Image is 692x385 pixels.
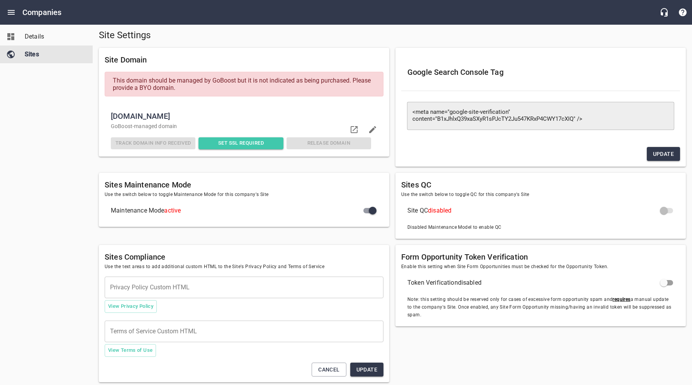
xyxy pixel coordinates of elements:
[202,139,280,148] span: Set SSL Required
[105,300,157,313] button: View Privacy Policy
[407,66,674,78] h6: Google Search Console Tag
[655,3,673,22] button: Live Chat
[363,120,382,139] button: Edit domain
[2,3,20,22] button: Open drawer
[105,179,383,191] h6: Sites Maintenance Mode
[109,121,373,132] div: GoBoost -managed domain
[108,302,153,311] span: View Privacy Policy
[25,50,83,59] span: Sites
[401,251,680,263] h6: Form Opportunity Token Verification
[111,110,371,122] span: [DOMAIN_NAME]
[407,206,661,215] span: Site QC
[647,147,680,161] button: Update
[345,120,363,139] a: Visit domain
[653,149,674,159] span: Update
[407,296,674,319] span: Note: this setting should be reserved only for cases of excessive form opportunity spam and a man...
[401,179,680,191] h6: Sites QC
[22,6,61,19] h6: Companies
[105,263,383,271] span: Use the text areas to add additional custom HTML to the Site's Privacy Policy and Terms of Service
[312,363,346,377] button: Cancel
[612,297,630,302] u: requires
[99,29,686,42] h5: Site Settings
[111,206,365,215] span: Maintenance Mode
[105,54,383,66] h6: Site Domain
[356,365,377,375] span: Update
[350,363,383,377] button: Update
[198,137,283,149] button: Set SSL Required
[105,72,383,96] div: This domain should be managed by GoBoost but it is not indicated as being purchased. Please provi...
[412,109,669,123] textarea: <meta name="google-site-verification" content="B1xJhlxQ39xaSXyR1sPJcTY2Ju547KRxP4CWY17cXIQ" />
[407,224,502,231] span: Disabled Maintenance Model to enable QC
[401,263,680,271] span: Enable this setting when Site Form Opportunities must be checked for the Opportunity Token.
[25,32,83,41] span: Details
[407,278,661,287] span: Token Verification disabled
[318,365,339,375] span: Cancel
[401,191,680,199] span: Use the switch below to toggle QC for this company's Site
[108,346,153,355] span: View Terms of Use
[428,207,451,214] span: disabled
[164,207,181,214] span: active
[105,251,383,263] h6: Sites Compliance
[673,3,692,22] button: Support Portal
[105,191,383,199] span: Use the switch below to toggle Maintenance Mode for this company's Site
[105,344,156,357] button: View Terms of Use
